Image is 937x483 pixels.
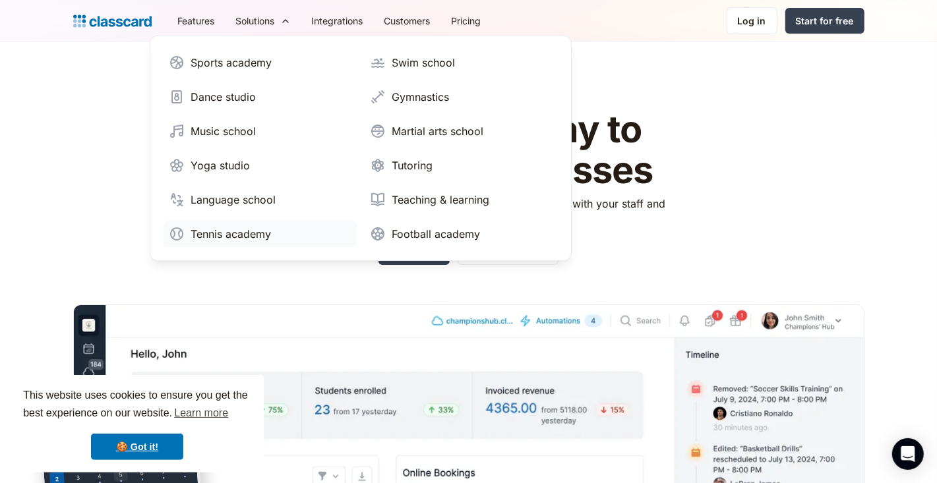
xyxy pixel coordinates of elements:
a: Music school [164,118,357,144]
a: Football academy [365,221,558,247]
div: Yoga studio [191,157,251,173]
div: cookieconsent [11,375,264,472]
a: learn more about cookies [172,403,230,423]
div: Language school [191,192,276,208]
a: Sports academy [164,49,357,76]
div: Swim school [392,55,456,71]
a: Tennis academy [164,221,357,247]
a: Log in [727,7,777,34]
a: home [73,12,152,30]
a: Teaching & learning [365,186,558,213]
div: Open Intercom Messenger [892,438,924,470]
a: Features [167,6,226,36]
div: Dance studio [191,89,257,105]
a: Tutoring [365,152,558,179]
div: Martial arts school [392,123,484,139]
div: Gymnastics [392,89,450,105]
a: Swim school [365,49,558,76]
nav: Solutions [150,36,572,261]
span: This website uses cookies to ensure you get the best experience on our website. [23,387,251,423]
div: Tennis academy [191,226,272,242]
a: Pricing [441,6,492,36]
div: Sports academy [191,55,272,71]
a: dismiss cookie message [91,434,183,460]
a: Yoga studio [164,152,357,179]
a: Language school [164,186,357,213]
a: Dance studio [164,84,357,110]
a: Gymnastics [365,84,558,110]
div: Teaching & learning [392,192,490,208]
a: Start for free [785,8,864,34]
div: Log in [738,14,766,28]
a: Customers [374,6,441,36]
div: Start for free [796,14,854,28]
div: Solutions [226,6,301,36]
div: Solutions [236,14,275,28]
div: Football academy [392,226,481,242]
a: Integrations [301,6,374,36]
div: Tutoring [392,157,433,173]
a: Martial arts school [365,118,558,144]
div: Music school [191,123,257,139]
